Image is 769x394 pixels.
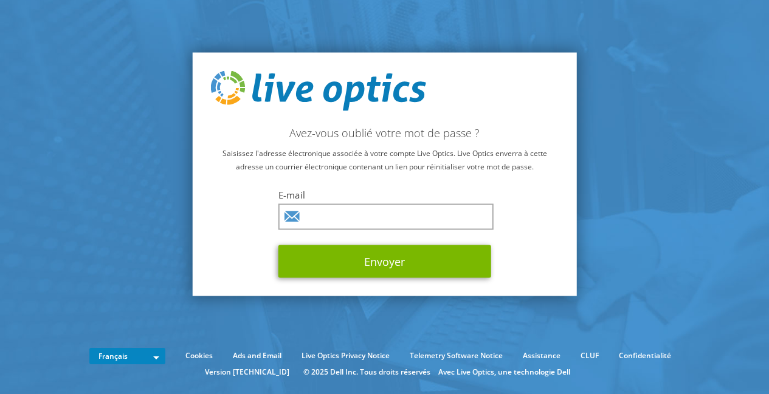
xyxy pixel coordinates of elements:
a: CLUF [571,349,608,362]
li: © 2025 Dell Inc. Tous droits réservés [297,365,436,379]
a: Live Optics Privacy Notice [292,349,399,362]
button: Envoyer [278,245,491,277]
a: Assistance [514,349,570,362]
h2: Avez-vous oublié votre mot de passe ? [210,126,559,139]
label: E-mail [278,188,491,200]
a: Cookies [176,349,222,362]
a: Ads and Email [224,349,291,362]
li: Version [TECHNICAL_ID] [199,365,295,379]
img: live_optics_svg.svg [210,71,426,111]
p: Saisissez l'adresse électronique associée à votre compte Live Optics. Live Optics enverra à cette... [210,146,559,173]
a: Confidentialité [610,349,680,362]
li: Avec Live Optics, une technologie Dell [438,365,570,379]
a: Telemetry Software Notice [401,349,512,362]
